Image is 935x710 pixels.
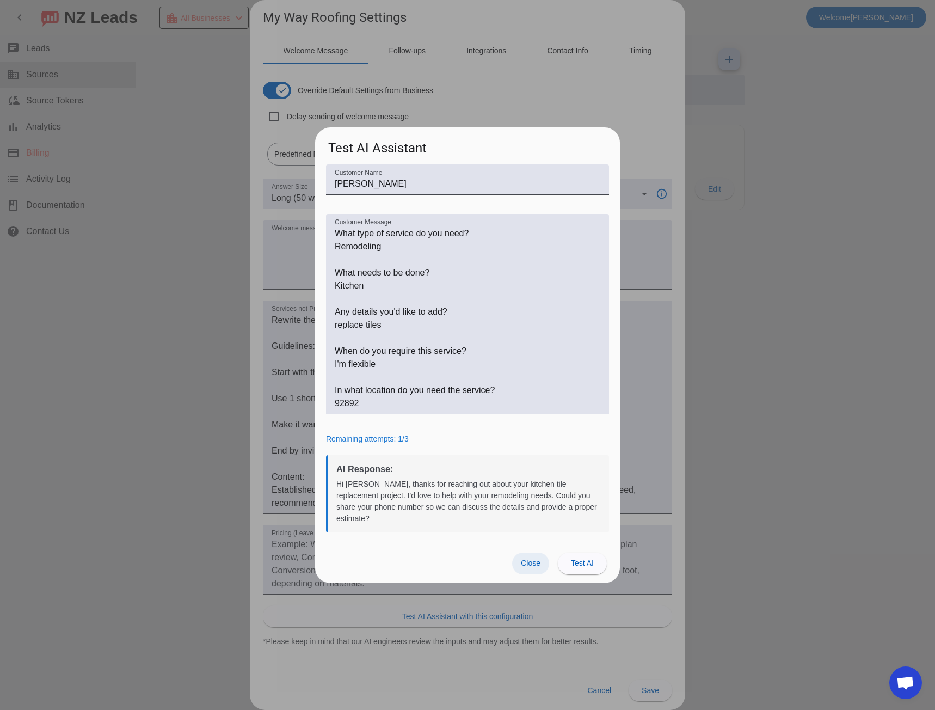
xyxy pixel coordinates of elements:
[558,553,607,574] button: Test AI
[335,218,391,225] mat-label: Customer Message
[315,127,620,164] h2: Test AI Assistant
[336,463,601,474] h3: AI Response:
[521,559,540,567] span: Close
[335,169,382,176] mat-label: Customer Name
[571,559,594,567] span: Test AI
[326,434,409,443] span: Remaining attempts: 1/3
[336,479,601,524] div: Hi [PERSON_NAME], thanks for reaching out about your kitchen tile replacement project. I'd love t...
[512,553,549,574] button: Close
[889,666,922,699] div: Open chat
